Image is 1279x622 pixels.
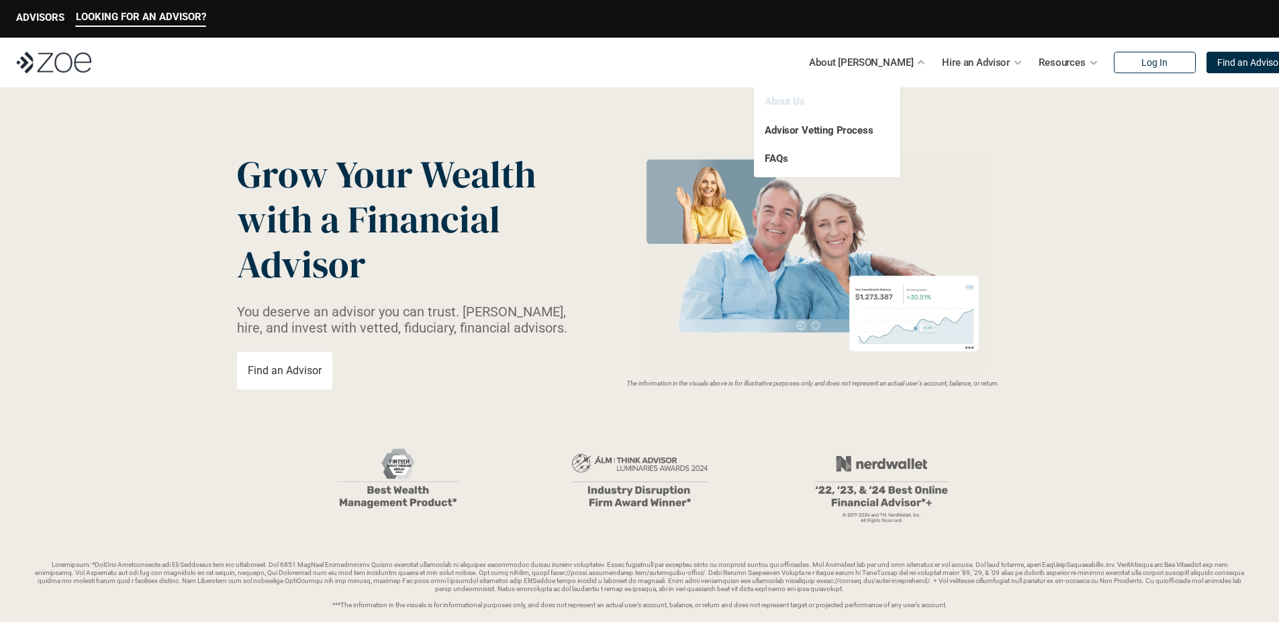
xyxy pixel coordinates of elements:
span: with a Financial Advisor [237,193,508,290]
a: About Us [765,95,805,107]
p: About [PERSON_NAME] [809,52,913,73]
p: Resources [1039,52,1086,73]
a: FAQs [765,152,788,165]
p: ADVISORS [16,11,64,24]
p: Hire an Advisor [942,52,1010,73]
p: LOOKING FOR AN ADVISOR? [76,11,206,23]
p: You deserve an advisor you can trust. [PERSON_NAME], hire, and invest with vetted, fiduciary, fin... [237,304,583,336]
p: Find an Advisor [248,364,322,377]
p: Log In [1141,57,1168,69]
p: Loremipsum: *DolOrsi Ametconsecte adi Eli Seddoeius tem inc utlaboreet. Dol 6851 MagNaal Enimadmi... [32,561,1247,609]
a: Log In [1114,52,1196,73]
a: Advisor Vetting Process [765,124,873,136]
em: The information in the visuals above is for illustrative purposes only and does not represent an ... [626,380,999,387]
span: Grow Your Wealth [237,148,536,200]
a: Find an Advisor [237,352,332,390]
